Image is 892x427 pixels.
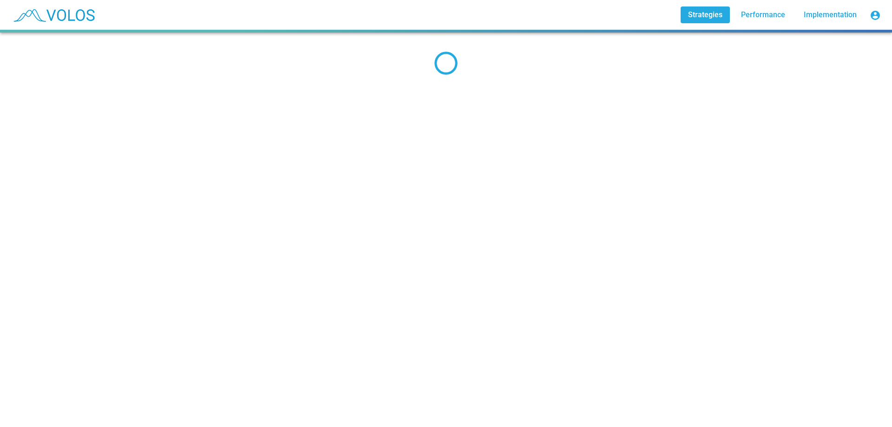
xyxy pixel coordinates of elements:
[734,7,793,23] a: Performance
[796,7,864,23] a: Implementation
[870,10,881,21] mat-icon: account_circle
[688,10,722,19] span: Strategies
[7,3,99,26] img: blue_transparent.png
[804,10,857,19] span: Implementation
[741,10,785,19] span: Performance
[681,7,730,23] a: Strategies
